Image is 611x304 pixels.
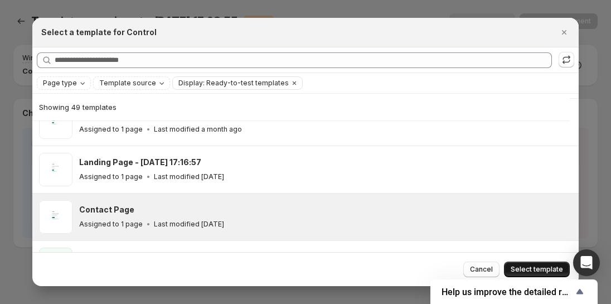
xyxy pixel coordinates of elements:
p: Assigned to 1 page [79,220,143,229]
button: Template source [94,77,169,89]
div: Open Intercom Messenger [573,249,600,276]
img: test-blog-post [39,248,72,281]
p: Last modified a month ago [154,125,242,134]
h2: Select a template for Control [41,27,157,38]
h3: Landing Page - [DATE] 17:16:57 [79,157,201,168]
button: Page type [37,77,90,89]
button: Select template [504,262,570,277]
button: Show survey - Help us improve the detailed report for A/B campaigns [442,285,586,298]
span: Template source [99,79,156,88]
h3: Contact Page [79,204,134,215]
p: Assigned to 1 page [79,125,143,134]
span: Help us improve the detailed report for A/B campaigns [442,287,573,297]
span: Cancel [470,265,493,274]
button: Display: Ready-to-test templates [173,77,289,89]
p: Last modified [DATE] [154,172,224,181]
button: Clear [289,77,300,89]
p: Last modified [DATE] [154,220,224,229]
span: Select template [511,265,563,274]
h3: test-blog-post [79,252,139,263]
button: Close [556,25,572,40]
span: Display: Ready-to-test templates [178,79,289,88]
span: Page type [43,79,77,88]
button: Cancel [463,262,500,277]
span: Showing 49 templates [39,103,117,112]
p: Assigned to 1 page [79,172,143,181]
